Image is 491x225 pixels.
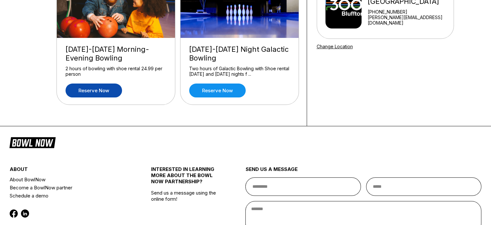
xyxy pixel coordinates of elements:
div: [DATE]-[DATE] Morning-Evening Bowling [66,45,166,62]
div: Two hours of Galactic Bowling with Shoe rental [DATE] and [DATE] nights f ... [189,66,290,77]
div: INTERESTED IN LEARNING MORE ABOUT THE BOWL NOW PARTNERSHIP? [151,166,222,190]
a: Schedule a demo [10,192,128,200]
a: Reserve now [66,84,122,97]
a: About BowlNow [10,175,128,184]
div: send us a message [245,166,481,177]
div: [PHONE_NUMBER] [367,9,451,15]
div: [DATE]-[DATE] Night Galactic Bowling [189,45,290,62]
div: 2 hours of bowling with shoe rental 24.99 per person [66,66,166,77]
a: [PERSON_NAME][EMAIL_ADDRESS][DOMAIN_NAME] [367,15,451,26]
div: about [10,166,128,175]
a: Change Location [317,44,353,49]
a: Reserve now [189,84,246,97]
a: Become a BowlNow partner [10,184,128,192]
